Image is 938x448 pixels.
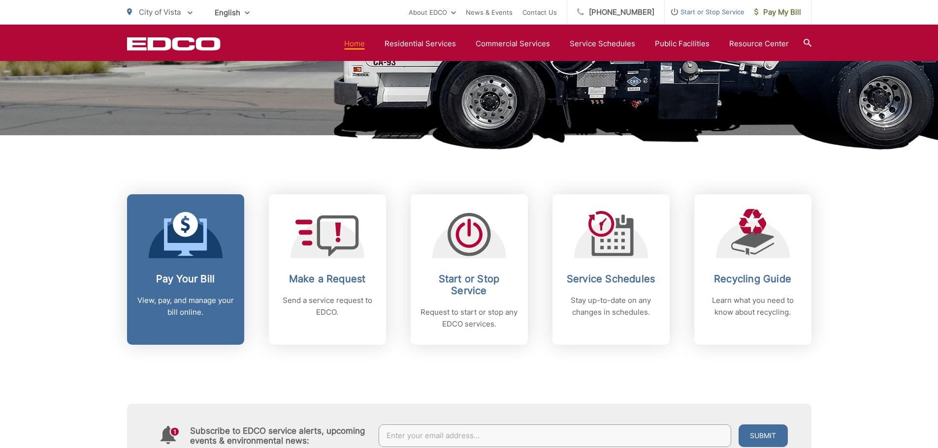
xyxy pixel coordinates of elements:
a: News & Events [466,6,513,18]
a: Residential Services [385,38,456,50]
span: Pay My Bill [754,6,801,18]
span: English [207,4,257,21]
h2: Start or Stop Service [420,273,518,297]
p: Stay up-to-date on any changes in schedules. [562,295,660,318]
a: Home [344,38,365,50]
p: Learn what you need to know about recycling. [704,295,802,318]
a: Service Schedules Stay up-to-date on any changes in schedules. [552,194,670,345]
input: Enter your email address... [379,424,731,447]
a: Public Facilities [655,38,710,50]
a: Recycling Guide Learn what you need to know about recycling. [694,194,811,345]
p: View, pay, and manage your bill online. [137,295,234,318]
h2: Recycling Guide [704,273,802,285]
h2: Make a Request [279,273,376,285]
h2: Service Schedules [562,273,660,285]
p: Send a service request to EDCO. [279,295,376,318]
a: About EDCO [409,6,456,18]
button: Submit [739,424,788,447]
a: Pay Your Bill View, pay, and manage your bill online. [127,194,244,345]
a: Contact Us [522,6,557,18]
h2: Pay Your Bill [137,273,234,285]
a: Commercial Services [476,38,550,50]
a: Service Schedules [570,38,635,50]
h4: Subscribe to EDCO service alerts, upcoming events & environmental news: [190,426,369,446]
a: Make a Request Send a service request to EDCO. [269,194,386,345]
a: Resource Center [729,38,789,50]
p: Request to start or stop any EDCO services. [420,306,518,330]
a: EDCD logo. Return to the homepage. [127,37,221,51]
span: City of Vista [139,7,181,17]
